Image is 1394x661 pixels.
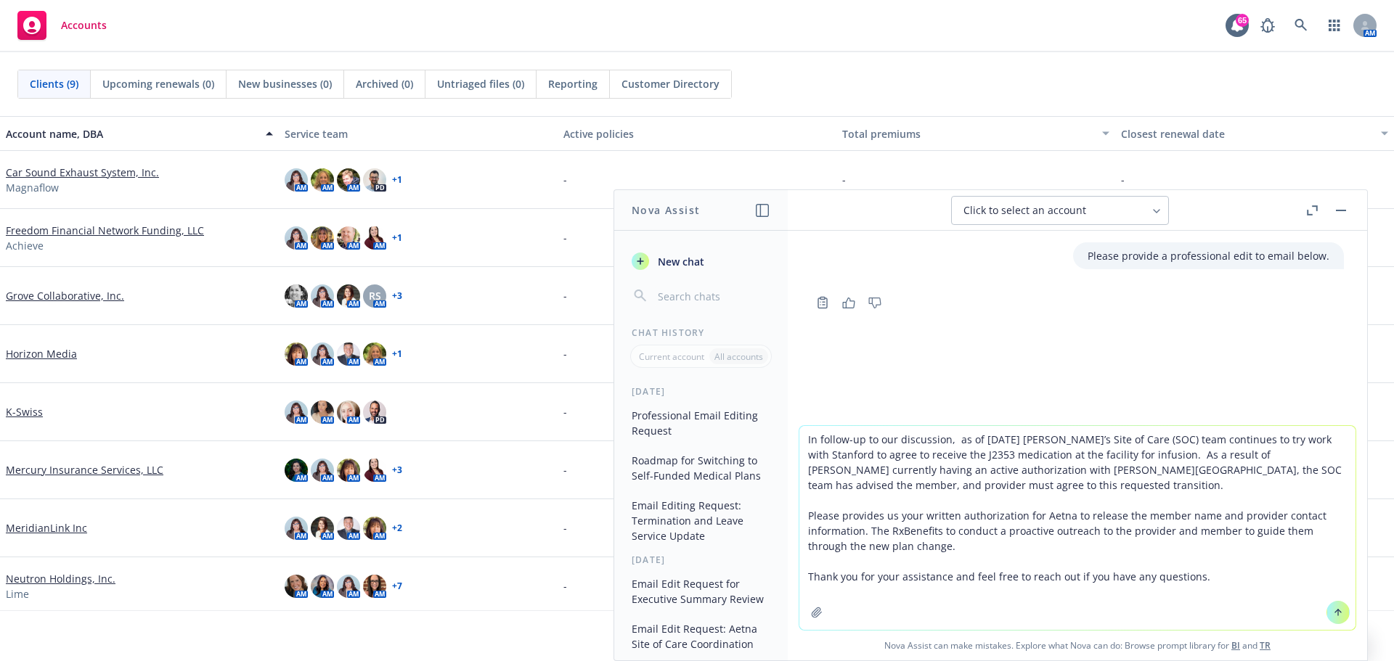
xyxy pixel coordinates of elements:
[337,226,360,250] img: photo
[337,459,360,482] img: photo
[6,404,43,419] a: K-Swiss
[558,116,836,151] button: Active policies
[6,180,59,195] span: Magnaflow
[563,230,567,245] span: -
[6,571,115,586] a: Neutron Holdings, Inc.
[311,284,334,308] img: photo
[626,248,776,274] button: New chat
[363,342,386,366] img: photo
[799,426,1356,630] textarea: In follow-up to our discussion, as of [DATE] [PERSON_NAME]’s Site of Care (SOC) team continues to...
[392,466,402,475] a: + 3
[1115,116,1394,151] button: Closest renewal date
[963,203,1086,218] span: Click to select an account
[6,223,204,238] a: Freedom Financial Network Funding, LLC
[392,524,402,533] a: + 2
[392,582,402,591] a: + 7
[614,554,788,566] div: [DATE]
[563,520,567,535] span: -
[863,292,886,313] button: Thumbs down
[6,586,29,602] span: Lime
[311,168,334,192] img: photo
[311,459,334,482] img: photo
[285,126,552,141] div: Service team
[337,517,360,540] img: photo
[285,517,308,540] img: photo
[563,126,831,141] div: Active policies
[363,226,386,250] img: photo
[311,401,334,424] img: photo
[842,172,846,187] span: -
[836,116,1115,151] button: Total premiums
[437,76,524,91] span: Untriaged files (0)
[614,327,788,339] div: Chat History
[392,350,402,358] a: + 1
[1121,172,1125,187] span: -
[951,196,1169,225] button: Click to select an account
[6,346,77,361] a: Horizon Media
[337,284,360,308] img: photo
[285,575,308,598] img: photo
[363,459,386,482] img: photo
[714,350,763,363] p: All accounts
[363,168,386,192] img: photo
[6,126,257,141] div: Account name, DBA
[563,578,567,594] span: -
[285,284,308,308] img: photo
[311,575,334,598] img: photo
[563,404,567,419] span: -
[102,76,214,91] span: Upcoming renewals (0)
[842,126,1093,141] div: Total premiums
[655,286,770,306] input: Search chats
[337,342,360,366] img: photo
[1121,126,1372,141] div: Closest renewal date
[1231,639,1240,652] a: BI
[279,116,558,151] button: Service team
[311,517,334,540] img: photo
[238,76,332,91] span: New businesses (0)
[1236,14,1249,27] div: 65
[1287,11,1316,40] a: Search
[621,76,720,91] span: Customer Directory
[1320,11,1349,40] a: Switch app
[6,165,159,180] a: Car Sound Exhaust System, Inc.
[363,517,386,540] img: photo
[285,459,308,482] img: photo
[6,520,87,535] a: MeridianLink Inc
[369,288,381,303] span: RS
[337,168,360,192] img: photo
[6,462,163,477] a: Mercury Insurance Services, LLC
[30,76,78,91] span: Clients (9)
[1253,11,1282,40] a: Report a Bug
[392,292,402,300] a: + 3
[548,76,598,91] span: Reporting
[356,76,413,91] span: Archived (0)
[614,385,788,398] div: [DATE]
[794,631,1361,660] span: Nova Assist can make mistakes. Explore what Nova can do: Browse prompt library for and
[6,288,124,303] a: Grove Collaborative, Inc.
[337,575,360,598] img: photo
[632,202,700,218] h1: Nova Assist
[363,401,386,424] img: photo
[363,575,386,598] img: photo
[563,172,567,187] span: -
[639,350,704,363] p: Current account
[392,176,402,184] a: + 1
[626,403,776,443] button: Professional Email Editing Request
[285,401,308,424] img: photo
[626,493,776,548] button: Email Editing Request: Termination and Leave Service Update
[61,20,107,31] span: Accounts
[311,226,334,250] img: photo
[655,254,704,269] span: New chat
[563,346,567,361] span: -
[626,572,776,611] button: Email Edit Request for Executive Summary Review
[1260,639,1271,652] a: TR
[1088,248,1329,263] p: Please provide a professional edit to email below.
[563,288,567,303] span: -
[6,238,44,253] span: Achieve
[392,234,402,242] a: + 1
[337,401,360,424] img: photo
[626,617,776,656] button: Email Edit Request: Aetna Site of Care Coordination
[285,342,308,366] img: photo
[563,462,567,477] span: -
[311,342,334,366] img: photo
